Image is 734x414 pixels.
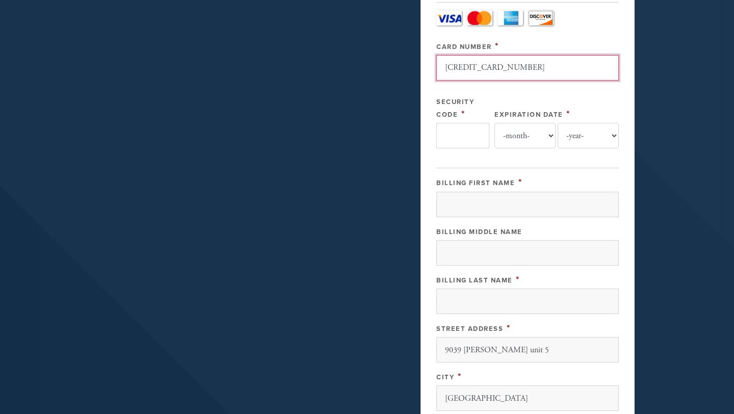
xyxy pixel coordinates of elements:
[436,228,522,236] label: Billing Middle Name
[436,276,513,284] label: Billing Last Name
[518,176,522,188] span: This field is required.
[495,40,499,51] span: This field is required.
[528,10,554,25] a: Discover
[436,325,503,333] label: Street Address
[436,43,492,51] label: Card Number
[494,123,556,148] select: Expiration Date month
[497,10,523,25] a: Amex
[558,123,619,148] select: Expiration Date year
[436,10,462,25] a: Visa
[494,111,563,119] label: Expiration Date
[436,98,474,119] label: Security Code
[516,274,520,285] span: This field is required.
[458,371,462,382] span: This field is required.
[436,179,515,187] label: Billing First Name
[467,10,492,25] a: MasterCard
[507,322,511,333] span: This field is required.
[461,108,465,119] span: This field is required.
[566,108,570,119] span: This field is required.
[436,373,454,381] label: City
